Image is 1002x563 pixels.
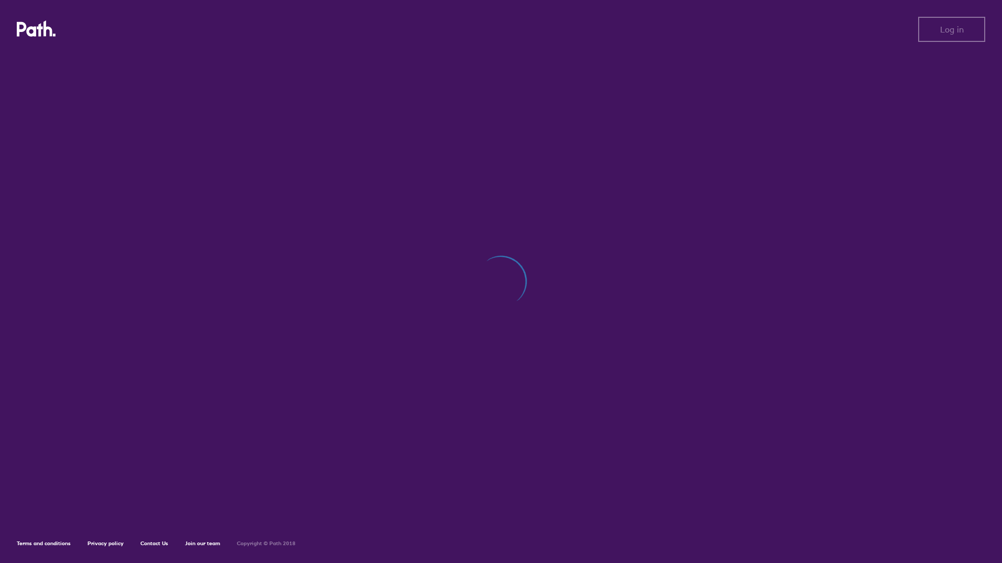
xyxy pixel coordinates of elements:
[140,540,168,547] a: Contact Us
[17,540,71,547] a: Terms and conditions
[185,540,220,547] a: Join our team
[918,17,985,42] button: Log in
[237,540,296,547] h6: Copyright © Path 2018
[940,25,964,34] span: Log in
[88,540,124,547] a: Privacy policy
